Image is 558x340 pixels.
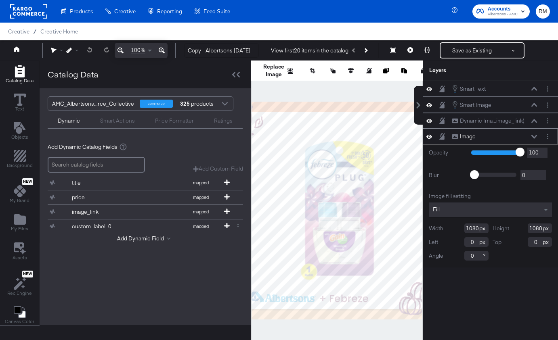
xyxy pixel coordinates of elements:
button: Add Custom Field [193,165,243,173]
span: 100% [131,46,145,54]
button: NewRec Engine [2,269,37,299]
span: RM [539,7,547,16]
div: commerce [140,100,173,108]
button: Add Rectangle [1,63,38,86]
button: Image [452,132,476,141]
span: mapped [178,180,223,186]
button: Dynamic Ima...image_link) [452,117,525,125]
button: Layer Options [543,117,552,125]
div: title [72,179,130,187]
span: Rec Engine [7,290,32,296]
div: Image [460,133,476,140]
div: Dynamic Ima...image_link) [460,117,524,125]
span: Creative [8,28,29,35]
button: Paste image [401,67,409,75]
div: custom_label_0 [72,223,130,230]
div: Ratings [214,117,233,125]
label: Left [429,238,438,246]
button: Save as Existing [441,43,503,58]
span: New [22,271,33,277]
div: price [72,194,130,201]
div: AMC_Albertsons...rce_Collective [52,97,134,111]
div: image_linkmapped [48,205,243,219]
label: Blur [429,171,465,179]
button: Add Text [6,120,33,143]
span: Products [70,8,93,15]
span: New [22,179,33,184]
span: Text [15,106,24,112]
button: Next Product [360,43,371,58]
button: Layer Options [543,132,552,141]
div: custom_label_0mapped [48,219,243,234]
div: image_link [72,208,130,216]
span: Canvas Color [5,318,34,325]
div: Smart Image [460,101,491,109]
div: Layers [429,67,512,74]
div: titlemapped [48,176,243,190]
button: NewMy Brand [5,177,34,207]
button: pricemapped [48,190,233,204]
svg: Remove background [287,68,293,74]
button: Layer Options [543,85,552,93]
span: Fill [433,206,440,213]
label: Top [493,238,501,246]
button: Smart Image [452,100,492,109]
span: Reporting [157,8,182,15]
span: mapped [178,223,223,229]
div: Catalog Data [48,69,99,80]
span: mapped [178,209,223,215]
span: / [29,28,40,35]
svg: Paste image [401,68,407,73]
button: Replace Image [263,67,284,75]
span: Objects [11,134,28,140]
button: titlemapped [48,176,233,190]
input: Search catalog fields [48,157,145,173]
a: Creative Home [40,28,78,35]
span: Accounts [488,5,518,13]
button: Add Files [6,212,33,235]
button: Smart Text [452,84,486,93]
span: Catalog Data [6,77,34,84]
div: products [179,97,203,111]
span: My Files [11,225,28,232]
button: image_linkmapped [48,205,233,219]
button: Add Rectangle [2,148,38,171]
label: Width [429,225,443,232]
span: My Brand [10,197,29,204]
button: Copy image [383,67,391,75]
strong: 325 [179,97,191,111]
span: mapped [178,194,223,200]
span: Background [7,162,33,169]
label: Angle [429,252,443,260]
button: Layer Options [543,101,552,109]
button: Add Dynamic Field [117,235,174,242]
button: Assets [8,240,32,263]
div: Dynamic [58,117,80,125]
div: Price Formatter [155,117,194,125]
span: Albertsons - AMC [488,11,518,18]
div: View first 20 items in the catalog [271,47,348,54]
label: Opacity [429,149,465,156]
svg: Copy image [383,68,389,73]
button: Text [9,92,31,115]
span: Creative [114,8,136,15]
span: Feed Suite [203,8,230,15]
div: Smart Actions [100,117,135,125]
button: AccountsAlbertsons - AMC [472,4,530,19]
button: custom_label_0mapped [48,219,233,234]
button: RM [536,4,550,19]
span: Add Dynamic Catalog Fields [48,143,117,151]
span: Assets [13,254,27,261]
div: Image fill setting [429,192,552,200]
label: Height [493,225,509,232]
div: pricemapped [48,190,243,204]
div: Smart Text [460,85,486,93]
